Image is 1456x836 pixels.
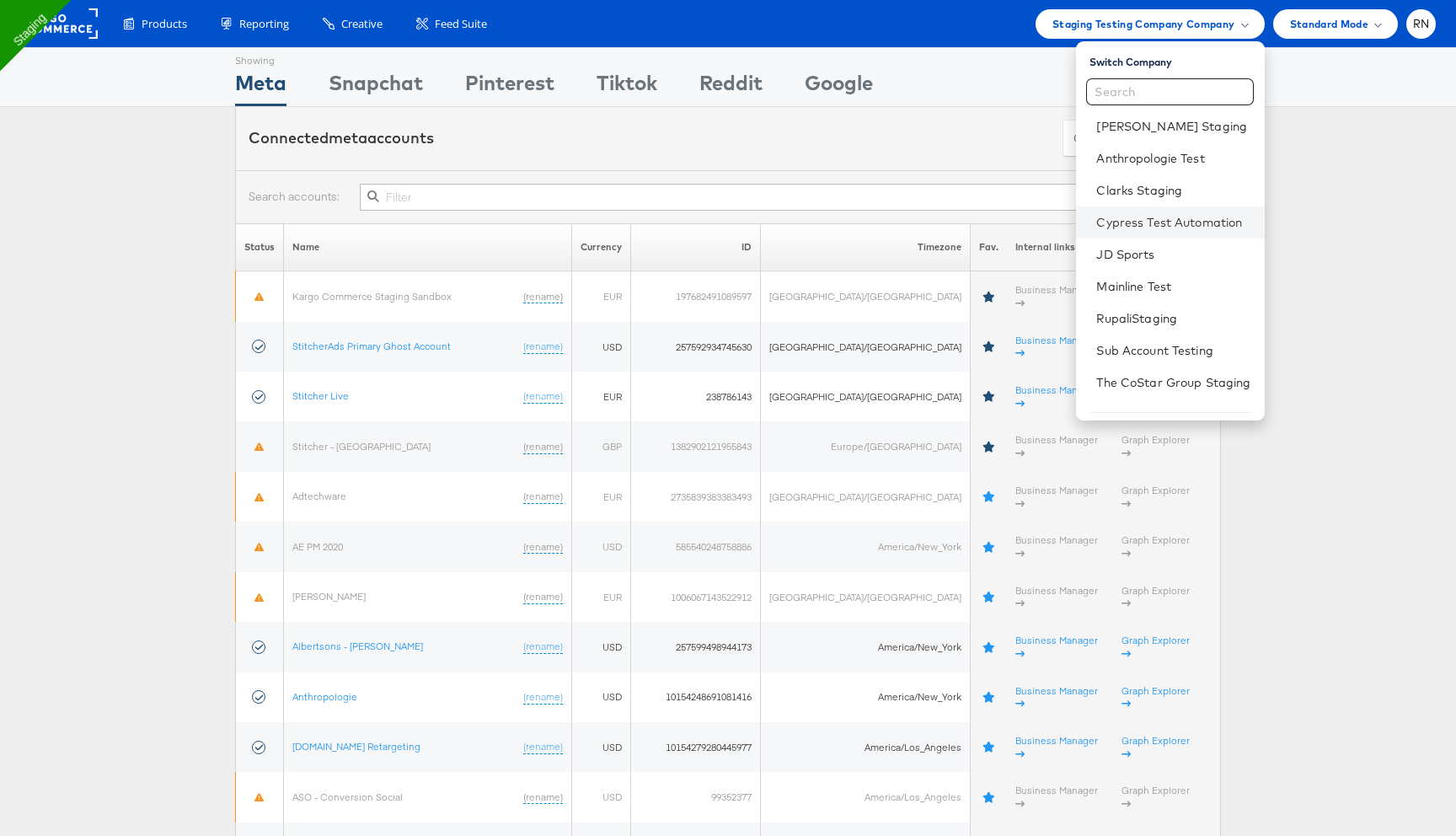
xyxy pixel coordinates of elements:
[235,48,286,68] div: Showing
[761,522,971,571] td: America/New_York
[1121,684,1190,710] a: Graph Explorer
[761,372,971,421] td: [GEOGRAPHIC_DATA]/[GEOGRAPHIC_DATA]
[523,440,563,454] a: (rename)
[523,389,563,404] a: (rename)
[360,184,1207,211] input: Filter
[292,690,357,703] a: Anthropologie
[1121,734,1190,760] a: Graph Explorer
[292,340,451,352] a: StitcherAds Primary Ghost Account
[1121,433,1190,459] a: Graph Explorer
[572,622,631,672] td: USD
[1413,19,1430,29] span: RN
[329,68,423,106] div: Snapchat
[1015,334,1098,360] a: Business Manager
[1096,246,1250,263] a: JD Sports
[1096,182,1250,199] a: Clarks Staging
[761,421,971,471] td: Europe/[GEOGRAPHIC_DATA]
[523,790,563,805] a: (rename)
[1096,150,1250,167] a: Anthropologie Test
[292,440,431,453] a: Stitcher - [GEOGRAPHIC_DATA]
[1086,78,1254,105] input: Search
[465,68,554,106] div: Pinterest
[597,68,657,106] div: Tiktok
[1096,342,1250,359] a: Sub Account Testing
[572,572,631,622] td: EUR
[631,572,761,622] td: 1006067143522912
[1121,584,1190,610] a: Graph Explorer
[1015,734,1098,760] a: Business Manager
[631,522,761,571] td: 585540248758886
[1015,584,1098,610] a: Business Manager
[1096,118,1250,135] a: [PERSON_NAME] Staging
[284,223,572,271] th: Name
[523,640,563,654] a: (rename)
[523,490,563,504] a: (rename)
[631,673,761,722] td: 10154248691081416
[631,772,761,822] td: 99352377
[572,271,631,322] td: EUR
[1015,634,1098,660] a: Business Manager
[235,68,286,106] div: Meta
[523,290,563,304] a: (rename)
[236,223,284,271] th: Status
[631,722,761,772] td: 10154279280445977
[341,16,383,32] span: Creative
[761,472,971,522] td: [GEOGRAPHIC_DATA]/[GEOGRAPHIC_DATA]
[1063,120,1207,158] button: ConnectmetaAccounts
[1096,310,1250,327] a: RupaliStaging
[292,640,423,652] a: Albertsons - [PERSON_NAME]
[631,271,761,322] td: 197682491089597
[631,372,761,421] td: 238786143
[761,722,971,772] td: America/Los_Angeles
[761,572,971,622] td: [GEOGRAPHIC_DATA]/[GEOGRAPHIC_DATA]
[523,690,563,705] a: (rename)
[292,740,420,753] a: [DOMAIN_NAME] Retargeting
[572,421,631,471] td: GBP
[292,590,366,603] a: [PERSON_NAME]
[761,673,971,722] td: America/New_York
[1121,634,1190,660] a: Graph Explorer
[572,772,631,822] td: USD
[572,223,631,271] th: Currency
[435,16,487,32] span: Feed Suite
[631,421,761,471] td: 1382902121955843
[1096,374,1250,391] a: The CoStar Group Staging
[1121,784,1190,810] a: Graph Explorer
[239,16,289,32] span: Reporting
[523,740,563,754] a: (rename)
[572,372,631,421] td: EUR
[1015,784,1098,810] a: Business Manager
[1015,484,1098,510] a: Business Manager
[572,722,631,772] td: USD
[631,622,761,672] td: 257599498944173
[761,271,971,322] td: [GEOGRAPHIC_DATA]/[GEOGRAPHIC_DATA]
[523,340,563,354] a: (rename)
[631,223,761,271] th: ID
[761,772,971,822] td: America/Los_Angeles
[1121,484,1190,510] a: Graph Explorer
[1290,15,1368,33] span: Standard Mode
[1089,48,1264,69] div: Switch Company
[572,522,631,571] td: USD
[699,68,763,106] div: Reddit
[572,322,631,372] td: USD
[631,322,761,372] td: 257592934745630
[1121,533,1190,560] a: Graph Explorer
[1096,214,1250,231] a: Cypress Test Automation
[292,490,346,502] a: Adtechware
[1015,533,1098,560] a: Business Manager
[761,223,971,271] th: Timezone
[523,540,563,555] a: (rename)
[1015,383,1098,410] a: Business Manager
[805,68,873,106] div: Google
[329,128,367,147] span: meta
[1096,278,1250,295] a: Mainline Test
[572,472,631,522] td: EUR
[1052,15,1235,33] span: Staging Testing Company Company
[761,322,971,372] td: [GEOGRAPHIC_DATA]/[GEOGRAPHIC_DATA]
[761,622,971,672] td: America/New_York
[249,127,434,149] div: Connected accounts
[1015,283,1098,309] a: Business Manager
[523,590,563,604] a: (rename)
[572,673,631,722] td: USD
